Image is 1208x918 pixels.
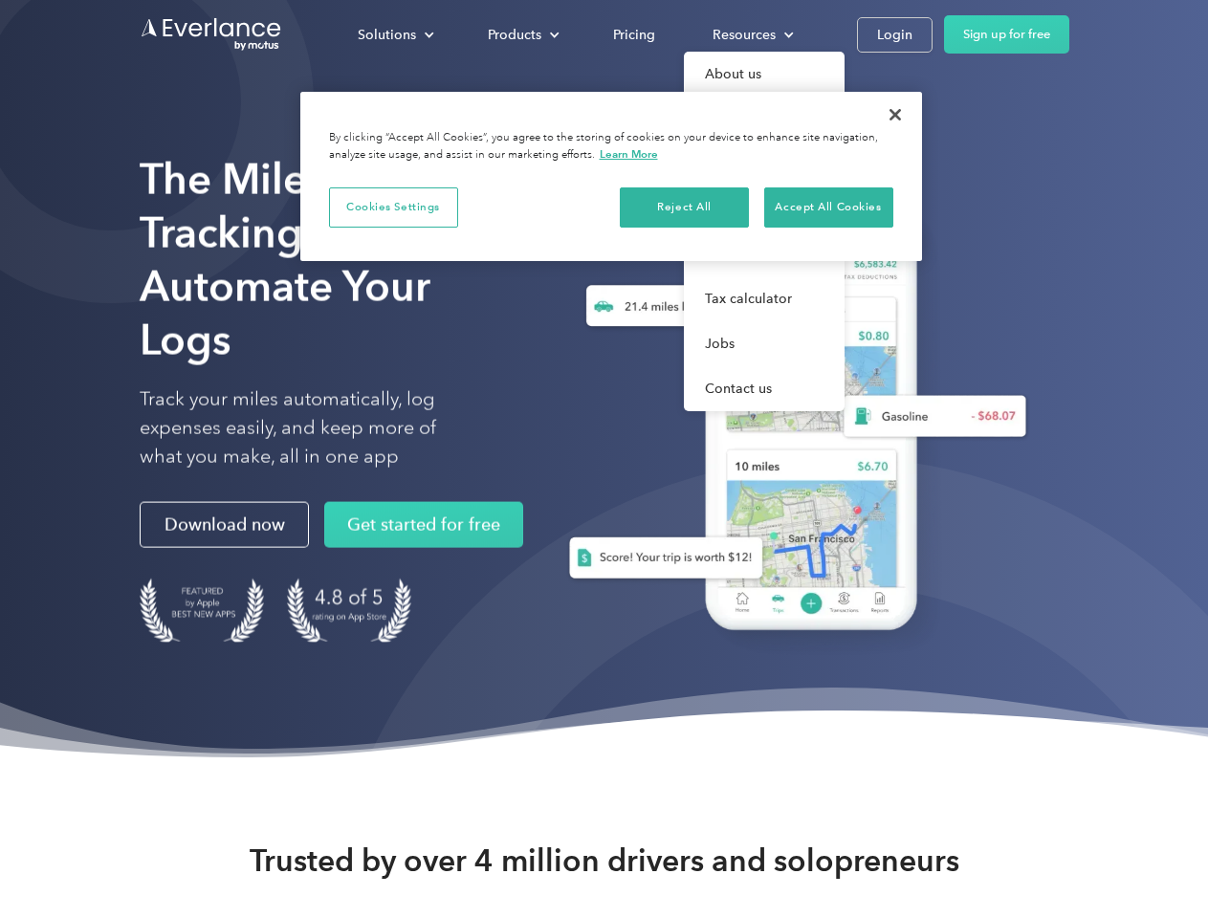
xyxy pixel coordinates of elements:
[684,52,845,411] nav: Resources
[250,841,959,880] strong: Trusted by over 4 million drivers and solopreneurs
[693,18,809,52] div: Resources
[140,579,264,643] img: Badge for Featured by Apple Best New Apps
[594,18,674,52] a: Pricing
[713,23,776,47] div: Resources
[469,18,575,52] div: Products
[538,182,1042,659] img: Everlance, mileage tracker app, expense tracking app
[140,502,309,548] a: Download now
[329,130,893,164] div: By clicking “Accept All Cookies”, you agree to the storing of cookies on your device to enhance s...
[600,147,658,161] a: More information about your privacy, opens in a new tab
[877,23,912,47] div: Login
[140,16,283,53] a: Go to homepage
[300,92,922,261] div: Cookie banner
[329,187,458,228] button: Cookies Settings
[620,187,749,228] button: Reject All
[684,321,845,366] a: Jobs
[684,52,845,97] a: About us
[358,23,416,47] div: Solutions
[140,385,481,471] p: Track your miles automatically, log expenses easily, and keep more of what you make, all in one app
[287,579,411,643] img: 4.9 out of 5 stars on the app store
[613,23,655,47] div: Pricing
[324,502,523,548] a: Get started for free
[300,92,922,261] div: Privacy
[684,276,845,321] a: Tax calculator
[944,15,1069,54] a: Sign up for free
[857,17,933,53] a: Login
[339,18,450,52] div: Solutions
[488,23,541,47] div: Products
[684,366,845,411] a: Contact us
[764,187,893,228] button: Accept All Cookies
[874,94,916,136] button: Close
